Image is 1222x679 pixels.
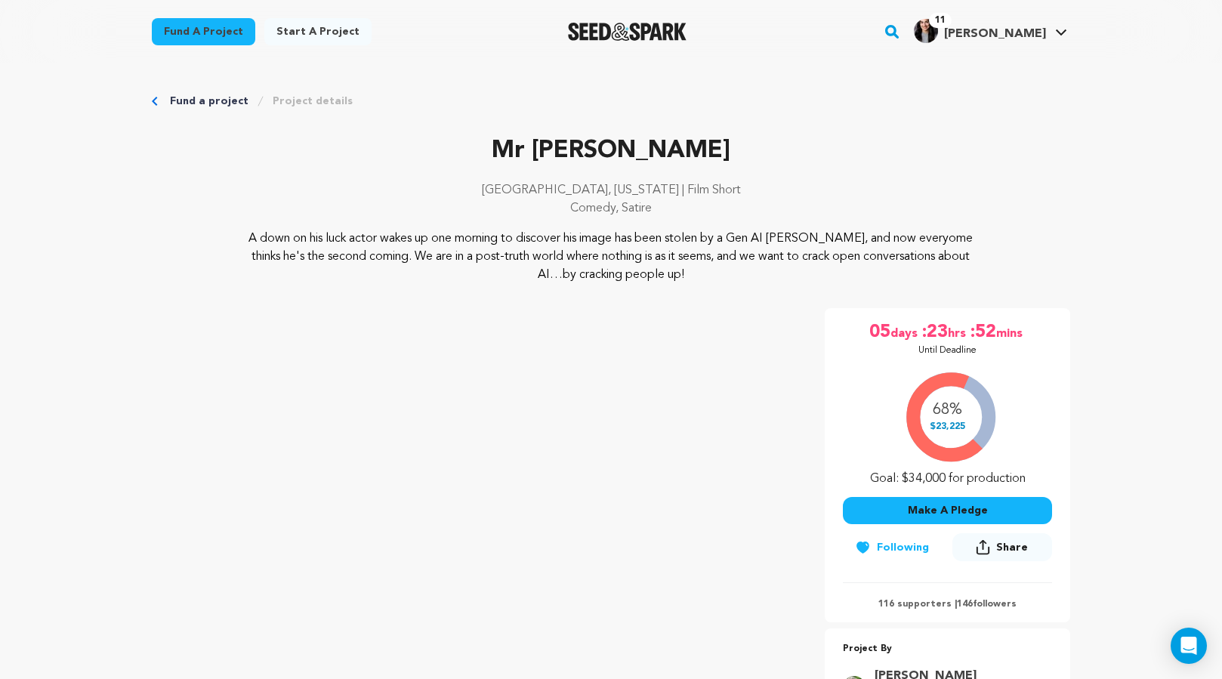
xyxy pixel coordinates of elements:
p: Until Deadline [918,344,977,356]
span: Share [952,533,1052,567]
a: Seed&Spark Homepage [568,23,687,41]
span: hrs [948,320,969,344]
div: Noyes B.'s Profile [914,19,1046,43]
div: Open Intercom Messenger [1171,628,1207,664]
span: mins [996,320,1026,344]
span: 146 [957,600,973,609]
a: Project details [273,94,353,109]
p: Project By [843,640,1052,658]
a: Fund a project [152,18,255,45]
p: Comedy, Satire [152,199,1070,218]
p: 116 supporters | followers [843,598,1052,610]
span: :23 [921,320,948,344]
button: Following [843,534,941,561]
button: Make A Pledge [843,497,1052,524]
button: Share [952,533,1052,561]
span: 11 [929,13,952,28]
span: 05 [869,320,890,344]
a: Noyes B.'s Profile [911,16,1070,43]
p: [GEOGRAPHIC_DATA], [US_STATE] | Film Short [152,181,1070,199]
img: Seed&Spark Logo Dark Mode [568,23,687,41]
div: Breadcrumb [152,94,1070,109]
span: Noyes B.'s Profile [911,16,1070,48]
span: Share [996,540,1028,555]
span: days [890,320,921,344]
a: Start a project [264,18,372,45]
p: A down on his luck actor wakes up one morning to discover his image has been stolen by a Gen AI [... [244,230,979,284]
a: Fund a project [170,94,248,109]
img: 923525ef5214e063.jpg [914,19,938,43]
span: :52 [969,320,996,344]
p: Mr [PERSON_NAME] [152,133,1070,169]
span: [PERSON_NAME] [944,28,1046,40]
